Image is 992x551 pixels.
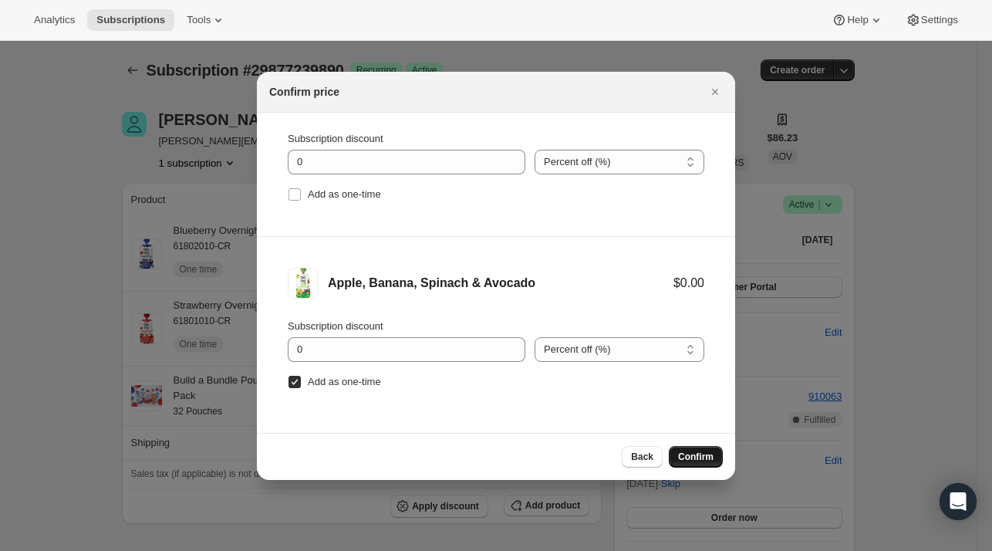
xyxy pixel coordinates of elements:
[177,9,235,31] button: Tools
[87,9,174,31] button: Subscriptions
[669,446,723,468] button: Confirm
[308,188,381,200] span: Add as one-time
[288,133,383,144] span: Subscription discount
[288,268,319,299] img: Apple, Banana, Spinach & Avocado
[631,451,653,463] span: Back
[921,14,958,26] span: Settings
[896,9,967,31] button: Settings
[847,14,868,26] span: Help
[187,14,211,26] span: Tools
[308,376,381,387] span: Add as one-time
[328,275,673,291] div: Apple, Banana, Spinach & Avocado
[678,451,714,463] span: Confirm
[288,320,383,332] span: Subscription discount
[822,9,892,31] button: Help
[269,84,339,100] h2: Confirm price
[673,275,704,291] div: $0.00
[34,14,75,26] span: Analytics
[704,81,726,103] button: Close
[96,14,165,26] span: Subscriptions
[25,9,84,31] button: Analytics
[940,483,977,520] div: Open Intercom Messenger
[622,446,663,468] button: Back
